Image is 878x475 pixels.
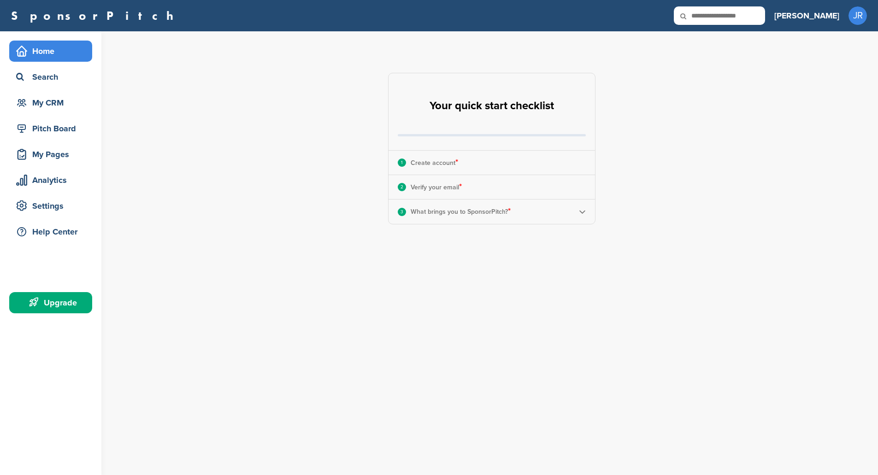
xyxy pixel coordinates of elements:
div: 3 [398,208,406,216]
a: Analytics [9,170,92,191]
div: Pitch Board [14,120,92,137]
span: JR [849,6,867,25]
div: 1 [398,158,406,167]
div: Analytics [14,172,92,188]
div: Search [14,69,92,85]
a: Help Center [9,221,92,242]
a: Upgrade [9,292,92,313]
h3: [PERSON_NAME] [774,9,839,22]
a: Search [9,66,92,88]
div: Help Center [14,223,92,240]
a: Home [9,41,92,62]
h2: Your quick start checklist [430,96,554,116]
div: Upgrade [14,294,92,311]
a: Settings [9,195,92,217]
a: SponsorPitch [11,10,179,22]
a: [PERSON_NAME] [774,6,839,26]
div: My CRM [14,94,92,111]
img: Checklist arrow 2 [579,208,586,215]
div: My Pages [14,146,92,163]
div: 2 [398,183,406,191]
a: My Pages [9,144,92,165]
div: Home [14,43,92,59]
p: Verify your email [411,181,462,193]
p: What brings you to SponsorPitch? [411,205,511,217]
div: Settings [14,198,92,214]
a: Pitch Board [9,118,92,139]
a: My CRM [9,92,92,113]
p: Create account [411,157,458,169]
